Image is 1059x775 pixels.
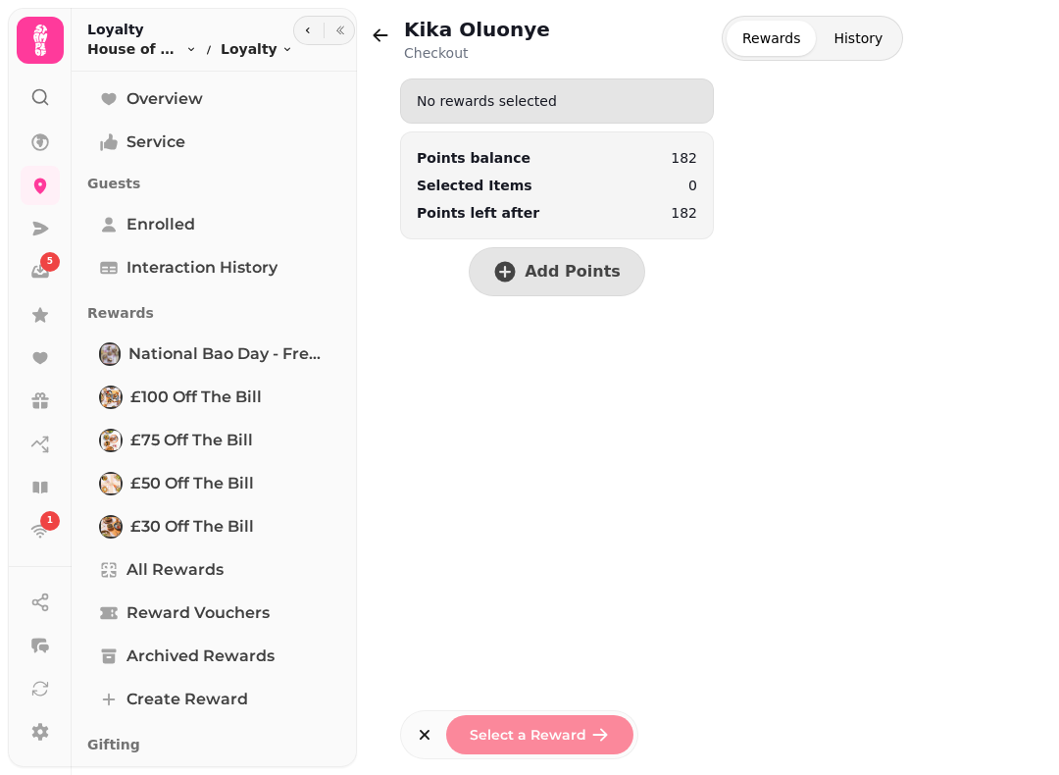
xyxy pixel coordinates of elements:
[101,344,119,364] img: National Bao Day - Free Bao
[87,550,341,590] a: All Rewards
[87,166,341,201] p: Guests
[470,728,586,742] span: Select a Reward
[525,264,621,280] span: Add Points
[130,515,254,539] span: £30 off the bill
[417,148,530,168] div: Points balance
[401,83,713,119] div: No rewards selected
[87,421,341,460] a: £75 off the bill£75 off the bill
[21,252,60,291] a: 5
[126,130,185,154] span: Service
[101,474,121,493] img: £50 off the bill
[87,680,341,719] a: Create reward
[126,87,203,111] span: Overview
[87,464,341,503] a: £50 off the bill£50 off the bill
[87,79,341,119] a: Overview
[87,637,341,676] a: Archived Rewards
[446,715,633,754] button: Select a Reward
[21,511,60,550] a: 1
[87,205,341,244] a: Enrolled
[128,342,329,366] span: National Bao Day - Free Bao
[87,123,341,162] a: Service
[671,203,697,223] p: 182
[818,21,898,56] button: History
[101,517,121,537] img: £30 off the bill
[417,176,532,195] p: Selected Items
[130,472,254,495] span: £50 off the bill
[469,247,645,296] button: Add Points
[126,558,224,582] span: All Rewards
[688,176,697,195] p: 0
[126,213,195,236] span: Enrolled
[126,256,277,280] span: Interaction History
[126,688,248,711] span: Create reward
[87,20,293,39] h2: Loyalty
[87,594,341,633] a: Reward Vouchers
[87,378,341,417] a: £100 off the bill£100 off the bill
[87,39,181,59] span: House of Fu Manchester
[87,727,341,762] p: Gifting
[101,431,121,450] img: £75 off the bill
[404,43,550,63] p: Checkout
[671,148,697,168] p: 182
[47,255,53,269] span: 5
[130,429,253,452] span: £75 off the bill
[101,387,121,407] img: £100 off the bill
[126,601,270,625] span: Reward Vouchers
[727,21,816,56] button: Rewards
[87,335,341,374] a: National Bao Day - Free BaoNational Bao Day - Free Bao
[87,295,341,331] p: Rewards
[130,386,262,409] span: £100 off the bill
[87,39,197,59] button: House of Fu Manchester
[47,514,53,528] span: 1
[126,645,275,668] span: Archived Rewards
[87,248,341,287] a: Interaction History
[417,203,539,223] p: Points left after
[87,39,293,59] nav: breadcrumb
[221,39,293,59] button: Loyalty
[87,507,341,546] a: £30 off the bill £30 off the bill
[404,16,550,43] h2: Kika Oluonye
